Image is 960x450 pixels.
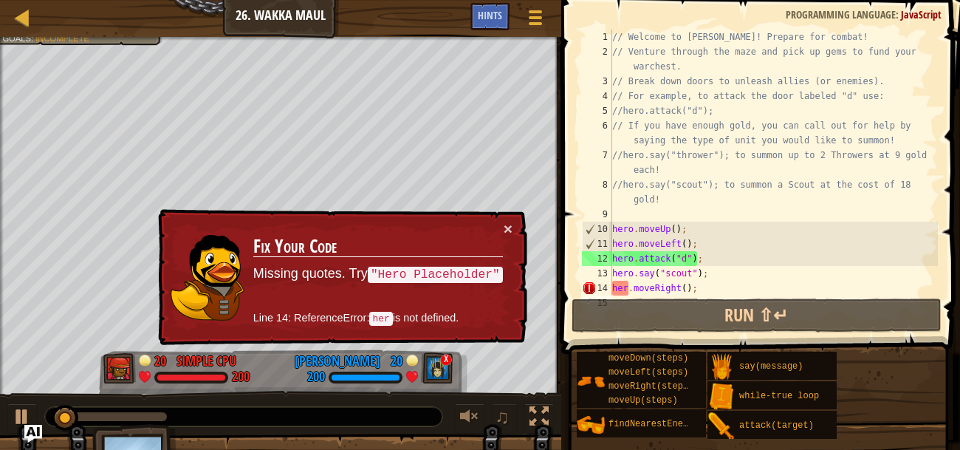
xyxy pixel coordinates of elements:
span: Hints [478,8,502,22]
button: Run ⇧↵ [572,299,942,333]
div: 7 [582,148,612,177]
span: Programming language [786,7,896,21]
span: ♫ [495,406,510,428]
span: JavaScript [901,7,942,21]
div: 14 [582,281,612,296]
button: × [504,221,512,236]
img: portrait.png [707,353,736,381]
p: Missing quotes. Try [253,265,503,284]
img: portrait.png [707,383,736,411]
button: Ask AI [24,425,42,443]
div: 2 [582,44,612,74]
img: portrait.png [577,367,605,395]
button: ♫ [492,403,517,434]
div: 9 [582,207,612,222]
span: moveUp(steps) [608,395,678,406]
img: thang_avatar_frame.png [103,353,136,384]
div: 20 [388,352,402,365]
button: Toggle fullscreen [524,403,554,434]
div: 1 [582,30,612,44]
span: say(message) [739,361,803,372]
span: : [896,7,901,21]
img: duck_alejandro.png [171,235,244,321]
h3: Fix Your Code [253,236,503,257]
img: thang_avatar_frame.png [421,353,453,384]
span: findNearestEnemy() [608,419,704,429]
span: moveLeft(steps) [608,367,688,378]
div: 6 [582,118,612,148]
div: Simple CPU [176,352,236,371]
div: 15 [582,296,612,310]
div: 11 [583,236,612,251]
code: "Hero Placeholder" [368,267,503,283]
span: while-true loop [739,391,819,401]
div: 8 [582,177,612,207]
div: 13 [582,266,612,281]
div: x [440,354,452,366]
button: Adjust volume [455,403,484,434]
div: [PERSON_NAME] [295,352,380,371]
button: Ctrl + P: Play [7,403,37,434]
img: portrait.png [577,411,605,439]
div: 5 [582,103,612,118]
button: Show game menu [517,3,554,38]
div: 3 [582,74,612,89]
div: 200 [307,371,325,384]
div: 10 [583,222,612,236]
div: 4 [582,89,612,103]
span: moveDown(steps) [608,353,688,364]
div: 20 [154,352,169,365]
img: portrait.png [707,412,736,440]
div: 200 [232,371,250,384]
code: her [369,312,392,326]
span: attack(target) [739,420,814,431]
p: Line 14: ReferenceError: is not defined. [253,310,503,327]
div: 12 [582,251,612,266]
span: moveRight(steps) [608,381,693,392]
